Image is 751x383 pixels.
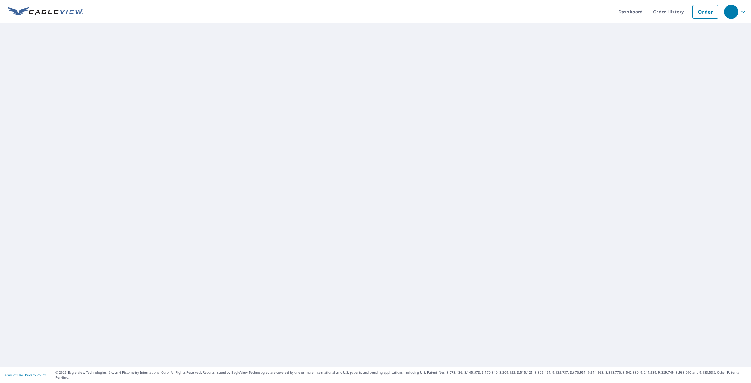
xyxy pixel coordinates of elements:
[3,373,46,377] p: |
[55,370,748,380] p: © 2025 Eagle View Technologies, Inc. and Pictometry International Corp. All Rights Reserved. Repo...
[25,373,46,377] a: Privacy Policy
[692,5,718,19] a: Order
[8,7,83,17] img: EV Logo
[3,373,23,377] a: Terms of Use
